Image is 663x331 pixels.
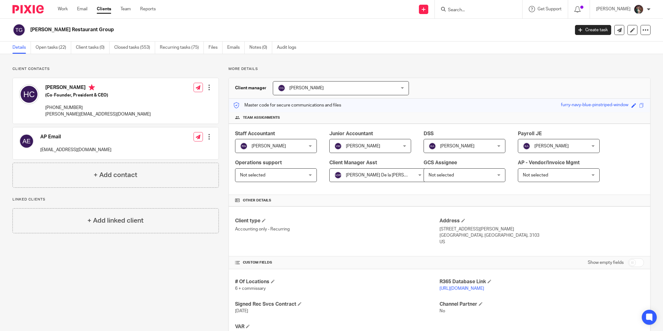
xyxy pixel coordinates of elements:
[588,259,624,266] label: Show empty fields
[634,4,644,14] img: Profile%20picture%20JUS.JPG
[235,85,267,91] h3: Client manager
[235,279,440,285] h4: # Of Locations
[40,147,111,153] p: [EMAIL_ADDRESS][DOMAIN_NAME]
[58,6,68,12] a: Work
[97,6,111,12] a: Clients
[329,131,373,136] span: Junior Accountant
[235,301,440,308] h4: Signed Rec Svcs Contract
[538,7,562,11] span: Get Support
[424,131,434,136] span: DSS
[346,173,426,177] span: [PERSON_NAME] De la [PERSON_NAME]
[243,198,271,203] span: Other details
[209,42,223,54] a: Files
[235,260,440,265] h4: CUSTOM FIELDS
[87,216,144,225] h4: + Add linked client
[346,144,380,148] span: [PERSON_NAME]
[278,84,285,92] img: svg%3E
[89,84,95,91] i: Primary
[19,134,34,149] img: svg%3E
[45,105,151,111] p: [PHONE_NUMBER]
[235,324,440,330] h4: VAR
[30,27,459,33] h2: [PERSON_NAME] Restaurant Group
[227,42,245,54] a: Emails
[12,23,26,37] img: svg%3E
[45,92,151,98] h5: (Co-Founder, President & CEO)
[240,142,248,150] img: svg%3E
[575,25,611,35] a: Create task
[429,142,436,150] img: svg%3E
[440,144,474,148] span: [PERSON_NAME]
[12,67,219,72] p: Client contacts
[440,309,445,313] span: No
[447,7,503,13] input: Search
[160,42,204,54] a: Recurring tasks (75)
[596,6,631,12] p: [PERSON_NAME]
[289,86,324,90] span: [PERSON_NAME]
[534,144,569,148] span: [PERSON_NAME]
[12,42,31,54] a: Details
[243,115,280,120] span: Team assignments
[440,226,644,232] p: [STREET_ADDRESS][PERSON_NAME]
[233,102,341,108] p: Master code for secure communications and files
[45,111,151,117] p: [PERSON_NAME][EMAIL_ADDRESS][DOMAIN_NAME]
[523,142,530,150] img: svg%3E
[36,42,71,54] a: Open tasks (22)
[334,171,342,179] img: svg%3E
[235,218,440,224] h4: Client type
[12,197,219,202] p: Linked clients
[12,5,44,13] img: Pixie
[518,160,580,165] span: AP - Vendor/Invoice Mgmt
[235,226,440,232] p: Accounting only - Recurring
[440,286,484,291] a: [URL][DOMAIN_NAME]
[440,301,644,308] h4: Channel Partner
[45,84,151,92] h4: [PERSON_NAME]
[235,160,282,165] span: Operations support
[19,84,39,104] img: svg%3E
[120,6,131,12] a: Team
[77,6,87,12] a: Email
[252,144,286,148] span: [PERSON_NAME]
[249,42,272,54] a: Notes (0)
[440,232,644,239] p: [GEOGRAPHIC_DATA], [GEOGRAPHIC_DATA], 3103
[235,131,275,136] span: Staff Accountant
[329,160,377,165] span: Client Manager Asst
[94,170,137,180] h4: + Add contact
[140,6,156,12] a: Reports
[518,131,542,136] span: Payroll JE
[228,67,651,72] p: More details
[424,160,457,165] span: GCS Assignee
[440,239,644,245] p: US
[334,142,342,150] img: svg%3E
[40,134,111,140] h4: AP Email
[277,42,301,54] a: Audit logs
[440,279,644,285] h4: R365 Database Link
[240,173,265,177] span: Not selected
[235,309,248,313] span: [DATE]
[76,42,110,54] a: Client tasks (0)
[114,42,155,54] a: Closed tasks (553)
[561,102,628,109] div: furry-navy-blue-pinstriped-window
[235,286,266,291] span: 6 + commissary
[440,218,644,224] h4: Address
[523,173,548,177] span: Not selected
[429,173,454,177] span: Not selected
